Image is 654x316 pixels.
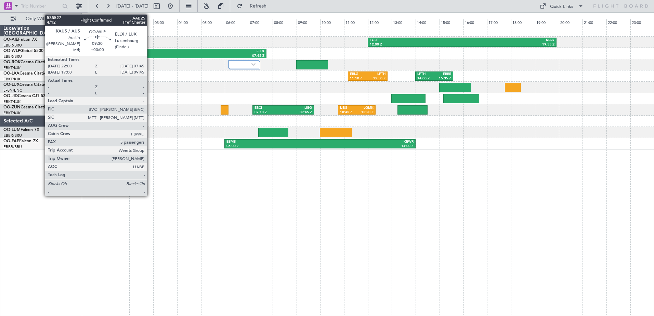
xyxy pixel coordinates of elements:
div: 06:00 [225,19,249,25]
div: 10:45 Z [340,110,357,115]
div: 15:35 Z [434,76,451,81]
div: 11:10 Z [350,76,368,81]
a: EBKT/KJK [3,110,21,116]
div: 07:45 Z [150,54,264,58]
span: OO-WLP [3,49,20,53]
div: KEWR [320,140,414,144]
div: 12:50 Z [368,76,385,81]
div: LGMK [357,106,374,110]
div: KAUS [36,49,150,54]
a: OO-AIEFalcon 7X [3,38,37,42]
div: 00:00 [82,19,106,25]
div: EBMB [226,140,320,144]
div: 22:00 Z [36,54,150,58]
span: OO-FAE [3,139,19,143]
button: Only With Activity [8,13,74,24]
div: 22:00 [606,19,630,25]
div: 09:45 Z [283,110,312,115]
span: Only With Activity [18,16,72,21]
img: arrow-gray.svg [251,63,256,66]
a: EBKT/KJK [3,99,21,104]
span: OO-LUX [3,83,19,87]
div: Quick Links [550,3,573,10]
div: 18:00 [511,19,535,25]
div: [DATE] - [DATE] [83,14,109,19]
div: ELLX [150,49,264,54]
div: 17:00 [487,19,511,25]
a: OO-JIDCessna CJ1 525 [3,94,48,98]
div: 16:00 [463,19,487,25]
div: 12:20 Z [357,110,374,115]
div: 08:00 [273,19,297,25]
a: EBKT/KJK [3,65,21,70]
a: EBBR/BRU [3,43,22,48]
div: 03:00 [153,19,177,25]
div: 15:00 [440,19,463,25]
div: 13:00 [392,19,416,25]
a: EBBR/BRU [3,54,22,59]
div: 19:55 Z [462,42,554,47]
div: 02:00 [129,19,153,25]
a: EBKT/KJK [3,77,21,82]
div: KIAD [462,38,554,43]
a: OO-WLPGlobal 5500 [3,49,43,53]
span: OO-AIE [3,38,18,42]
div: LFTH [368,72,385,77]
a: OO-LUMFalcon 7X [3,128,39,132]
a: OO-LUXCessna Citation CJ4 [3,83,57,87]
div: 10:00 [320,19,344,25]
div: 19:00 [535,19,559,25]
div: EBCI [254,106,283,110]
a: EBBR/BRU [3,133,22,138]
span: OO-ZUN [3,105,21,109]
div: 07:00 [249,19,273,25]
span: OO-LXA [3,71,19,76]
div: EBBR [434,72,451,77]
div: 14:00 Z [320,144,414,149]
a: OO-LXACessna Citation CJ4 [3,71,57,76]
div: EBLG [350,72,368,77]
button: Refresh [234,1,275,12]
div: LIBG [340,106,357,110]
div: 09:00 [297,19,321,25]
div: 12:00 Z [370,42,462,47]
span: [DATE] - [DATE] [116,3,148,9]
div: 01:00 [106,19,130,25]
div: 06:00 Z [226,144,320,149]
a: OO-FAEFalcon 7X [3,139,38,143]
div: LFTH [417,72,434,77]
a: OO-ROKCessna Citation CJ4 [3,60,58,64]
div: 05:00 [201,19,225,25]
div: 12:00 [368,19,392,25]
div: 14:00 Z [417,76,434,81]
div: 14:00 [416,19,440,25]
button: Quick Links [536,1,587,12]
span: OO-LUM [3,128,21,132]
div: 04:00 [177,19,201,25]
span: OO-JID [3,94,18,98]
div: 11:00 [344,19,368,25]
a: OO-ZUNCessna Citation CJ4 [3,105,58,109]
div: 21:00 [583,19,606,25]
div: 20:00 [559,19,583,25]
a: EBBR/BRU [3,144,22,149]
span: OO-ROK [3,60,21,64]
div: LIBG [283,106,312,110]
span: Refresh [244,4,273,9]
div: EGLF [370,38,462,43]
input: Trip Number [21,1,60,11]
div: 07:10 Z [254,110,283,115]
a: LFSN/ENC [3,88,22,93]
